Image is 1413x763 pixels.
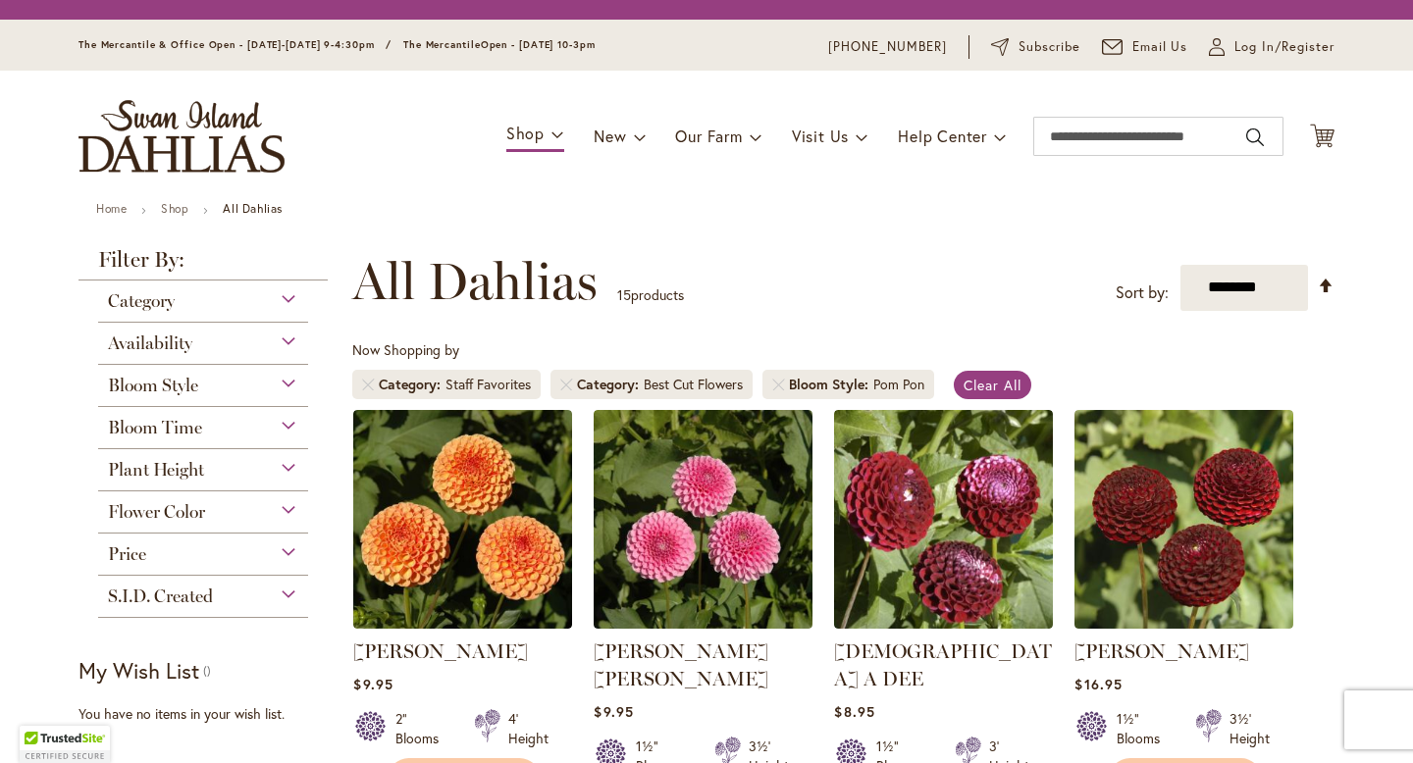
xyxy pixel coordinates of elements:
span: Bloom Time [108,417,202,438]
span: Open - [DATE] 10-3pm [481,38,596,51]
div: Best Cut Flowers [644,375,743,394]
span: Now Shopping by [352,340,459,359]
span: Category [108,290,175,312]
a: Remove Category Staff Favorites [362,379,374,390]
a: store logo [78,100,285,173]
span: Category [577,375,644,394]
strong: Filter By: [78,249,328,280]
img: CROSSFIELD EBONY [1074,410,1293,629]
span: Help Center [898,126,987,146]
a: Remove Bloom Style Pom Pon [772,379,784,390]
img: CHICK A DEE [834,410,1053,629]
a: Shop [161,201,188,216]
img: BETTY ANNE [594,410,812,629]
span: Bloom Style [108,375,198,396]
a: Clear All [954,371,1031,399]
a: CROSSFIELD EBONY [1074,614,1293,633]
a: Subscribe [991,37,1080,57]
span: S.I.D. Created [108,585,213,607]
label: Sort by: [1116,275,1169,311]
a: BETTY ANNE [594,614,812,633]
span: Bloom Style [789,375,873,394]
div: 2" Blooms [395,709,450,748]
strong: All Dahlias [223,201,283,216]
a: Log In/Register [1209,37,1334,57]
div: 4' Height [508,709,549,748]
span: Clear All [964,376,1021,394]
a: Remove Category Best Cut Flowers [560,379,572,390]
a: AMBER QUEEN [353,614,572,633]
span: All Dahlias [352,252,598,311]
span: $16.95 [1074,675,1122,693]
a: [PERSON_NAME] [353,639,528,663]
span: New [594,126,626,146]
span: Log In/Register [1234,37,1334,57]
div: Pom Pon [873,375,924,394]
a: [PHONE_NUMBER] [828,37,947,57]
div: You have no items in your wish list. [78,704,340,724]
div: Staff Favorites [445,375,531,394]
span: Plant Height [108,459,204,481]
span: 15 [617,285,631,304]
span: Our Farm [675,126,742,146]
a: Email Us [1102,37,1188,57]
span: Availability [108,332,192,354]
span: Category [379,375,445,394]
span: $9.95 [353,675,392,693]
span: The Mercantile & Office Open - [DATE]-[DATE] 9-4:30pm / The Mercantile [78,38,481,51]
span: Shop [506,123,545,143]
div: 3½' Height [1230,709,1270,748]
div: TrustedSite Certified [20,726,110,763]
span: Visit Us [792,126,849,146]
img: AMBER QUEEN [353,410,572,629]
span: Flower Color [108,501,205,523]
button: Search [1246,122,1264,153]
p: products [617,280,684,311]
a: CHICK A DEE [834,614,1053,633]
a: [PERSON_NAME] [PERSON_NAME] [594,639,768,690]
span: Email Us [1132,37,1188,57]
span: $8.95 [834,702,874,721]
span: $9.95 [594,702,633,721]
div: 1½" Blooms [1117,709,1172,748]
strong: My Wish List [78,656,199,685]
a: [PERSON_NAME] [1074,639,1249,663]
a: [DEMOGRAPHIC_DATA] A DEE [834,639,1052,690]
span: Price [108,543,146,565]
span: Subscribe [1019,37,1080,57]
a: Home [96,201,127,216]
